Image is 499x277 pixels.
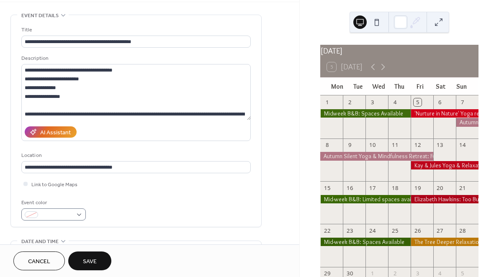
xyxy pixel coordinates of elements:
[368,184,376,192] div: 17
[25,126,77,138] button: AI Assistant
[368,227,376,235] div: 24
[320,238,411,246] div: Mid-week B&B: Spaces Available
[346,141,353,149] div: 9
[368,77,389,95] div: Wed
[323,227,331,235] div: 22
[68,251,111,270] button: Save
[21,54,249,63] div: Description
[436,184,444,192] div: 20
[21,26,249,34] div: Title
[414,184,421,192] div: 19
[411,195,478,203] div: Elizabeth Hawkins: Too Busy to Relax Yoga Retreat - Fully Booked
[21,11,59,20] span: Event details
[459,184,466,192] div: 21
[410,77,430,95] div: Fri
[348,77,368,95] div: Tue
[389,77,409,95] div: Thu
[21,237,59,246] span: Date and time
[323,98,331,106] div: 1
[368,98,376,106] div: 3
[436,98,444,106] div: 6
[391,141,399,149] div: 11
[13,251,65,270] button: Cancel
[414,227,421,235] div: 26
[327,77,347,95] div: Mon
[411,109,478,118] div: 'Nurture in Nature' Yoga retreat with Heidi & Kasia - Spaces available
[459,141,466,149] div: 14
[31,180,77,189] span: Link to Google Maps
[323,184,331,192] div: 15
[411,238,478,246] div: The Tree Deeper Relaxation Retreat weekend: x1 space remaining
[346,98,353,106] div: 2
[320,109,411,118] div: Midweek B&B: Spaces Available
[83,257,97,266] span: Save
[21,198,84,207] div: Event color
[459,98,466,106] div: 7
[346,184,353,192] div: 16
[391,98,399,106] div: 4
[411,161,478,169] div: Kay & Jules Yoga & Relaxation Retreat - Special Offer weekend - 10% discount pp when booking a Sh...
[320,45,478,57] div: [DATE]
[28,257,50,266] span: Cancel
[436,141,444,149] div: 13
[451,77,472,95] div: Sun
[459,227,466,235] div: 28
[414,98,421,106] div: 5
[40,128,71,137] div: AI Assistant
[320,152,433,160] div: Autumn Silent Yoga & Mindfulness Retreat: Fully Booked
[414,141,421,149] div: 12
[430,77,451,95] div: Sat
[346,227,353,235] div: 23
[368,141,376,149] div: 10
[21,151,249,160] div: Location
[436,227,444,235] div: 27
[456,118,478,126] div: Autumn Silent Yoga & Mindfulness Retreat: Fully Booked
[391,184,399,192] div: 18
[320,195,411,203] div: Mid-week B&B: Limited spaces available
[391,227,399,235] div: 25
[323,141,331,149] div: 8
